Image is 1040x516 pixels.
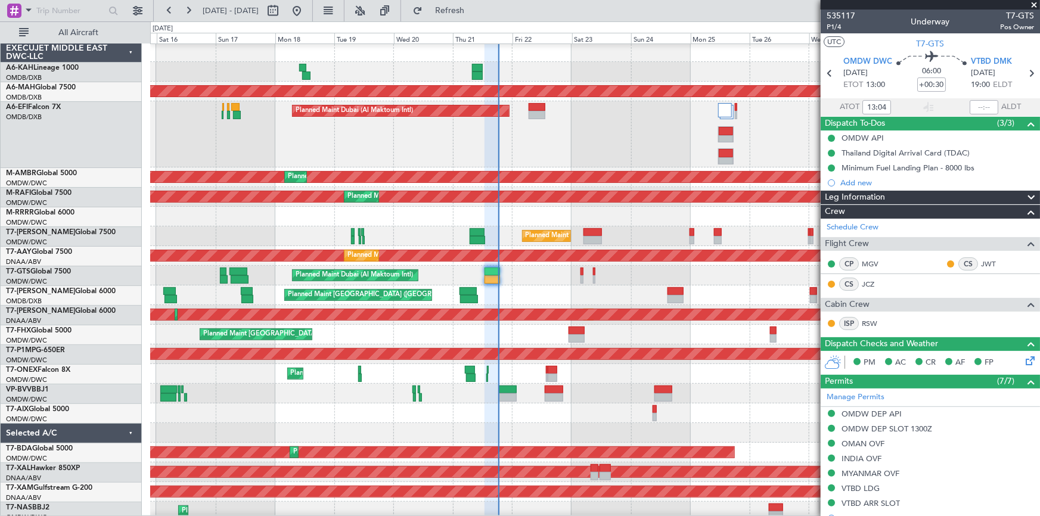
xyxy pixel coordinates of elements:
a: OMDW/DWC [6,375,47,384]
span: [DATE] [971,67,995,79]
div: CS [958,257,978,271]
span: T7-[PERSON_NAME] [6,307,75,315]
span: AC [895,357,906,369]
span: OMDW DWC [843,56,892,68]
div: Mon 18 [275,33,335,43]
span: P1/4 [827,22,855,32]
a: T7-GTSGlobal 7500 [6,268,71,275]
span: (7/7) [997,375,1014,387]
a: Manage Permits [827,391,884,403]
a: A6-KAHLineage 1000 [6,64,79,72]
span: [DATE] [843,67,868,79]
span: Crew [825,205,845,219]
span: M-RRRR [6,209,34,216]
span: ATOT [840,101,859,113]
a: DNAA/ABV [6,493,41,502]
span: T7-[PERSON_NAME] [6,288,75,295]
a: T7-BDAGlobal 5000 [6,445,73,452]
span: VP-BVV [6,386,32,393]
span: A6-MAH [6,84,35,91]
span: T7-GTS [1000,10,1034,22]
span: Cabin Crew [825,298,870,312]
div: Thailand Digital Arrival Card (TDAC) [842,148,970,158]
span: T7-GTS [6,268,30,275]
span: Flight Crew [825,237,869,251]
button: UTC [824,36,845,47]
div: Planned Maint Dubai (Al Maktoum Intl) [347,188,465,206]
a: T7-FHXGlobal 5000 [6,327,72,334]
div: OMDW DEP SLOT 1300Z [842,424,932,434]
div: Fri 22 [513,33,572,43]
div: Add new [840,178,1034,188]
span: AF [955,357,965,369]
a: T7-AIXGlobal 5000 [6,406,69,413]
span: ELDT [993,79,1012,91]
span: (3/3) [997,117,1014,129]
div: Planned Maint Dubai (Al Maktoum Intl) [293,443,411,461]
span: M-AMBR [6,170,36,177]
button: All Aircraft [13,23,129,42]
span: Refresh [425,7,475,15]
span: 06:00 [922,66,941,77]
span: VTBD DMK [971,56,1012,68]
div: Planned Maint [GEOGRAPHIC_DATA] ([GEOGRAPHIC_DATA][PERSON_NAME]) [203,325,445,343]
div: CS [839,278,859,291]
span: 535117 [827,10,855,22]
div: ISP [839,317,859,330]
a: DNAA/ABV [6,316,41,325]
a: A6-EFIFalcon 7X [6,104,61,111]
a: DNAA/ABV [6,257,41,266]
span: M-RAFI [6,189,31,197]
a: T7-ONEXFalcon 8X [6,366,70,374]
div: Underway [911,16,950,29]
span: ALDT [1001,101,1021,113]
a: OMDW/DWC [6,395,47,404]
div: Planned Maint Dubai (Al Maktoum Intl) [347,247,465,265]
span: ETOT [843,79,863,91]
div: INDIA OVF [842,453,881,464]
span: T7-GTS [917,38,945,50]
span: FP [985,357,994,369]
a: T7-XAMGulfstream G-200 [6,484,92,492]
a: T7-[PERSON_NAME]Global 6000 [6,307,116,315]
a: JCZ [862,279,889,290]
a: DNAA/ABV [6,474,41,483]
div: Planned Maint Dubai (Al Maktoum Intl) [526,227,643,245]
div: Minimum Fuel Landing Plan - 8000 lbs [842,163,974,173]
span: T7-P1MP [6,347,36,354]
a: OMDB/DXB [6,113,42,122]
div: [DATE] [153,24,173,34]
span: A6-EFI [6,104,28,111]
div: MYANMAR OVF [842,468,899,478]
span: Dispatch To-Dos [825,117,885,130]
span: PM [864,357,876,369]
span: Pos Owner [1000,22,1034,32]
div: OMDW DEP API [842,409,902,419]
div: Sun 17 [216,33,275,43]
a: T7-AAYGlobal 7500 [6,248,72,256]
span: Leg Information [825,191,885,204]
a: OMDW/DWC [6,415,47,424]
a: M-RAFIGlobal 7500 [6,189,72,197]
a: OMDB/DXB [6,297,42,306]
a: T7-[PERSON_NAME]Global 7500 [6,229,116,236]
a: OMDB/DXB [6,93,42,102]
a: T7-XALHawker 850XP [6,465,80,472]
div: Planned Maint [GEOGRAPHIC_DATA] ([GEOGRAPHIC_DATA] Intl) [288,286,487,304]
div: Planned Maint Dubai (Al Maktoum Intl) [288,168,405,186]
a: A6-MAHGlobal 7500 [6,84,76,91]
a: VP-BVVBBJ1 [6,386,49,393]
button: Refresh [407,1,479,20]
div: Sat 16 [157,33,216,43]
span: Permits [825,375,853,388]
a: OMDW/DWC [6,218,47,227]
span: CR [926,357,936,369]
a: OMDW/DWC [6,179,47,188]
input: Trip Number [36,2,105,20]
span: T7-ONEX [6,366,38,374]
div: Sat 23 [572,33,632,43]
a: OMDB/DXB [6,73,42,82]
span: T7-XAM [6,484,33,492]
a: OMDW/DWC [6,238,47,247]
div: VTBD LDG [842,483,880,493]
